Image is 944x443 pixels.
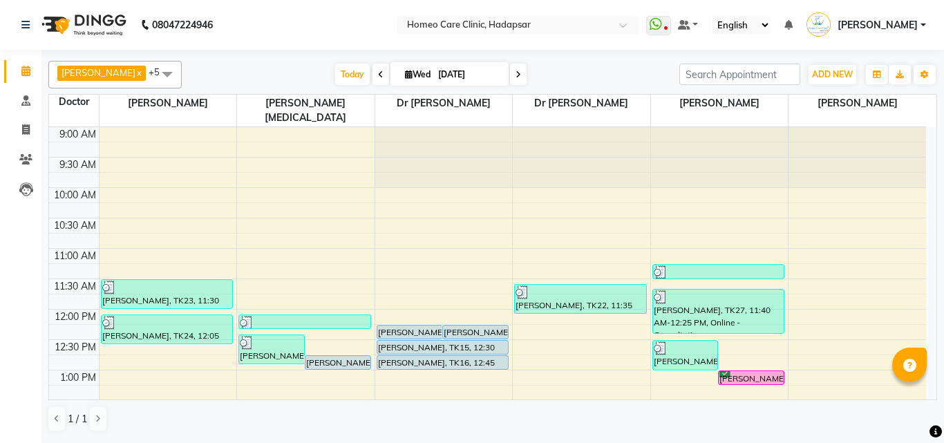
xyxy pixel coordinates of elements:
input: Search Appointment [679,64,800,85]
input: 2025-09-03 [434,64,503,85]
img: logo [35,6,130,44]
span: [PERSON_NAME] [651,95,789,112]
span: [PERSON_NAME] [62,67,135,78]
img: Dr.Nupur Jain [806,12,831,37]
div: 12:30 PM [52,340,99,355]
div: 10:30 AM [51,218,99,233]
div: [PERSON_NAME], TK13, 12:15 PM-12:30 PM, In Person - Follow Up [377,326,442,339]
div: [PERSON_NAME], TK27, 11:40 AM-12:25 PM, Online - Consultation [653,290,784,333]
span: ADD NEW [812,69,853,79]
div: [PERSON_NAME], TK28, 12:30 PM-01:01 PM, Online - Follow Up,Medicine,Courier Charges out of City [653,341,718,370]
span: [PERSON_NAME] [838,18,918,32]
button: ADD NEW [809,65,856,84]
div: [PERSON_NAME], TK23, 11:30 AM-12:00 PM, In Person - Follow Up,Medicine [102,280,233,308]
div: [PERSON_NAME], TK13, 12:15 PM-12:30 PM, In Person - Follow Up [443,326,508,339]
span: Dr [PERSON_NAME] [375,95,513,112]
div: [PERSON_NAME], TK16, 12:45 PM-01:00 PM, In Person - Follow Up [377,356,509,369]
div: [PERSON_NAME], TK05, 12:45 PM-01:00 PM, In Person - Follow Up [305,356,370,369]
div: Doctor [49,95,99,109]
span: Dr [PERSON_NAME] [513,95,650,112]
div: 12:00 PM [52,310,99,324]
span: +5 [149,66,170,77]
div: 1:00 PM [57,370,99,385]
div: [PERSON_NAME], TK15, 12:30 PM-12:45 PM, In Person - Follow Up [377,341,509,354]
span: 1 / 1 [68,412,87,426]
div: [PERSON_NAME], TK26, 12:25 PM-12:55 PM, In Person - Follow Up,Medicine [239,335,304,364]
div: [PERSON_NAME], TK24, 12:05 PM-12:35 PM, In Person - Follow Up,Medicine [102,315,233,343]
a: x [135,67,142,78]
div: 10:00 AM [51,188,99,202]
div: 9:30 AM [57,158,99,172]
span: [PERSON_NAME] [100,95,237,112]
div: 11:00 AM [51,249,99,263]
div: [PERSON_NAME], TK30, 01:00 PM-01:15 PM, Online - Follow Up [719,371,784,384]
span: Today [335,64,370,85]
div: [PERSON_NAME], TK25, 12:05 PM-12:20 PM, In Person - Follow Up [239,315,370,328]
div: 11:30 AM [51,279,99,294]
span: Wed [402,69,434,79]
div: [PERSON_NAME], TK22, 11:35 AM-12:05 PM, In Person - Follow Up,Medicine [515,285,646,313]
div: 9:00 AM [57,127,99,142]
div: [PERSON_NAME], TK21, 11:15 AM-11:31 AM, Medicine,Courier Charges out of City [653,265,784,279]
span: [PERSON_NAME] [789,95,926,112]
b: 08047224946 [152,6,213,44]
span: [PERSON_NAME][MEDICAL_DATA] [237,95,375,126]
